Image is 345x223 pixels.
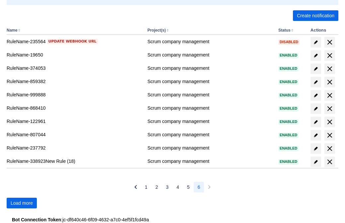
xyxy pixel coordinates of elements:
[313,40,318,45] span: edit
[7,198,37,208] button: Load more
[7,52,142,58] div: RuleName-19650
[308,26,338,35] th: Actions
[326,65,334,73] span: delete
[7,105,142,111] div: RuleName-868410
[130,182,215,192] nav: Pagination
[147,52,273,58] div: Scrum company management
[151,182,162,192] button: Page 2
[326,91,334,99] span: delete
[172,182,183,192] button: Page 4
[145,182,148,192] span: 1
[204,182,215,192] button: Next
[147,28,166,33] button: Project(s)
[7,145,142,151] div: RuleName-237792
[147,131,273,138] div: Scrum company management
[293,10,338,21] button: Create notification
[326,52,334,59] span: delete
[313,159,318,165] span: edit
[313,66,318,71] span: edit
[278,28,291,33] button: Status
[198,182,200,192] span: 6
[326,158,334,166] span: delete
[147,91,273,98] div: Scrum company management
[278,40,300,44] span: Disabled
[278,80,299,84] span: Enabled
[162,182,172,192] button: Page 3
[7,158,142,165] div: RuleName-338923New Rule (18)
[313,79,318,85] span: edit
[7,28,18,33] button: Name
[166,182,169,192] span: 3
[147,158,273,165] div: Scrum company management
[147,78,273,85] div: Scrum company management
[278,107,299,110] span: Enabled
[7,65,142,71] div: RuleName-374053
[278,147,299,150] span: Enabled
[7,91,142,98] div: RuleName-999888
[326,105,334,113] span: delete
[187,182,190,192] span: 5
[7,38,142,45] div: RuleName-235564
[278,67,299,70] span: Enabled
[313,119,318,125] span: edit
[313,93,318,98] span: edit
[147,38,273,45] div: Scrum company management
[48,39,97,44] span: Update webhook URL
[278,133,299,137] span: Enabled
[147,105,273,111] div: Scrum company management
[12,217,61,222] strong: Bot Connection Token
[147,118,273,125] div: Scrum company management
[278,93,299,97] span: Enabled
[297,10,334,21] span: Create notification
[326,131,334,139] span: delete
[11,198,33,208] span: Load more
[326,78,334,86] span: delete
[313,53,318,58] span: edit
[7,78,142,85] div: RuleName-859382
[278,54,299,57] span: Enabled
[183,182,194,192] button: Page 5
[12,216,333,223] div: : jc-df640c46-6f09-4632-a7c0-4ef5f1fcd49a
[147,65,273,71] div: Scrum company management
[313,133,318,138] span: edit
[141,182,152,192] button: Page 1
[326,38,334,46] span: delete
[176,182,179,192] span: 4
[313,146,318,151] span: edit
[7,131,142,138] div: RuleName-807044
[326,145,334,153] span: delete
[155,182,158,192] span: 2
[278,160,299,164] span: Enabled
[194,182,204,192] button: Page 6
[313,106,318,111] span: edit
[278,120,299,124] span: Enabled
[7,118,142,125] div: RuleName-122961
[130,182,141,192] button: Previous
[326,118,334,126] span: delete
[147,145,273,151] div: Scrum company management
